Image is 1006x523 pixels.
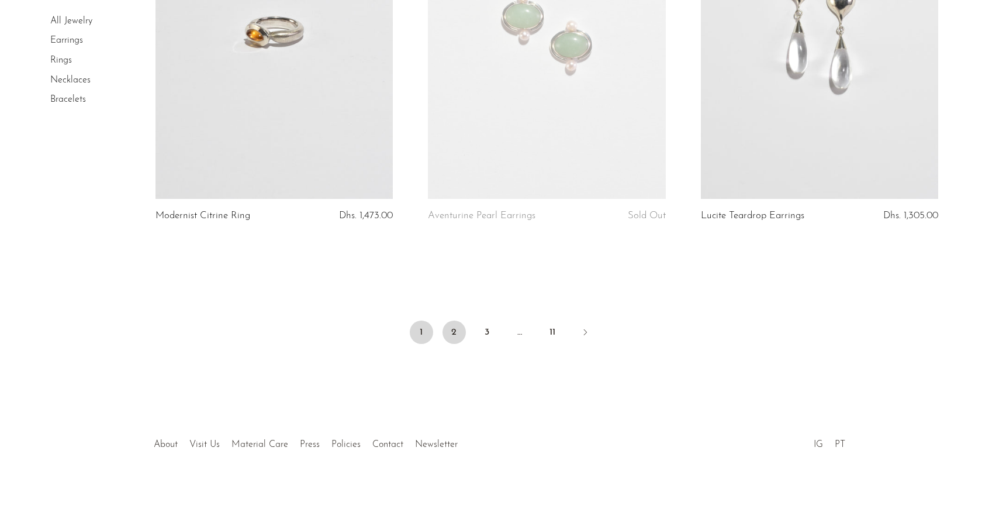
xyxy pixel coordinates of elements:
a: Contact [372,440,403,449]
a: 2 [442,321,466,344]
a: Press [300,440,320,449]
a: Lucite Teardrop Earrings [701,211,804,221]
a: Material Care [231,440,288,449]
a: All Jewelry [50,16,92,26]
a: Visit Us [189,440,220,449]
a: Modernist Citrine Ring [155,211,250,221]
a: 11 [541,321,564,344]
a: Next [573,321,597,346]
a: Necklaces [50,75,91,85]
a: 3 [475,321,499,344]
a: About [154,440,178,449]
ul: Quick links [148,431,464,453]
span: … [508,321,531,344]
span: Dhs. 1,305.00 [883,211,938,221]
a: Bracelets [50,95,86,104]
ul: Social Medias [808,431,851,453]
span: Dhs. 1,473.00 [339,211,393,221]
a: PT [835,440,845,449]
a: IG [814,440,823,449]
span: 1 [410,321,433,344]
a: Rings [50,56,72,65]
a: Earrings [50,36,83,46]
span: Sold Out [628,211,666,221]
a: Policies [331,440,361,449]
a: Aventurine Pearl Earrings [428,211,535,221]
